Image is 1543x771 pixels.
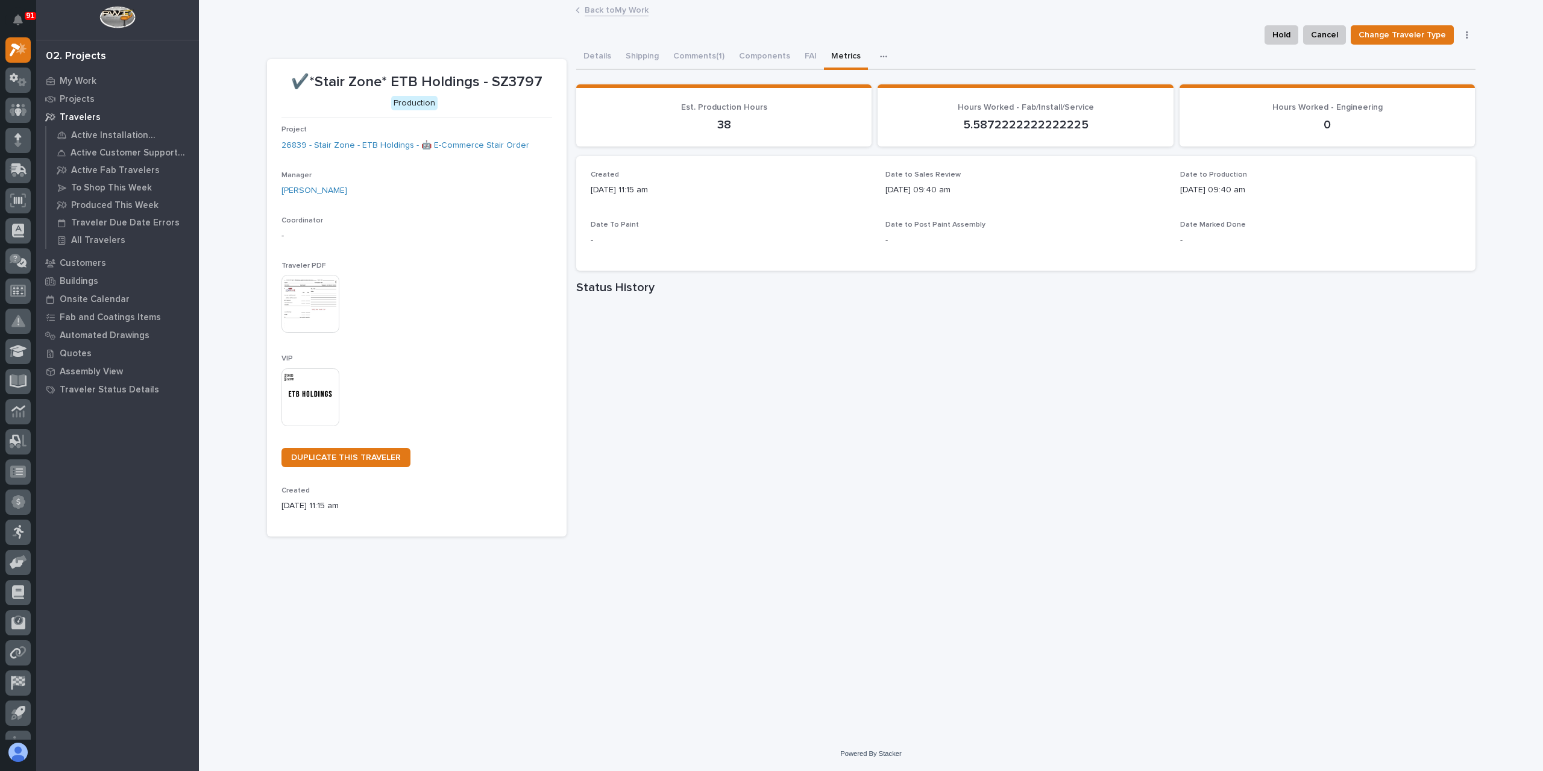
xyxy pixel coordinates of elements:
[36,308,199,326] a: Fab and Coatings Items
[46,214,199,231] a: Traveler Due Date Errors
[71,183,152,194] p: To Shop This Week
[46,197,199,213] a: Produced This Week
[60,385,159,395] p: Traveler Status Details
[281,184,347,197] a: [PERSON_NAME]
[281,230,552,242] p: -
[60,112,101,123] p: Travelers
[36,362,199,380] a: Assembly View
[71,218,180,228] p: Traveler Due Date Errors
[281,487,310,494] span: Created
[281,262,326,269] span: Traveler PDF
[15,14,31,34] div: Notifications91
[591,221,639,228] span: Date To Paint
[291,453,401,462] span: DUPLICATE THIS TRAVELER
[60,330,149,341] p: Automated Drawings
[618,45,666,70] button: Shipping
[591,184,871,197] p: [DATE] 11:15 am
[1265,25,1298,45] button: Hold
[824,45,868,70] button: Metrics
[60,276,98,287] p: Buildings
[36,272,199,290] a: Buildings
[1272,28,1290,42] span: Hold
[591,234,871,247] p: -
[5,740,31,765] button: users-avatar
[958,103,1094,112] span: Hours Worked - Fab/Install/Service
[885,234,1166,247] p: -
[281,74,552,91] p: ✔️*Stair Zone* ETB Holdings - SZ3797
[1194,118,1461,132] p: 0
[71,200,159,211] p: Produced This Week
[60,312,161,323] p: Fab and Coatings Items
[46,179,199,196] a: To Shop This Week
[60,348,92,359] p: Quotes
[885,184,1166,197] p: [DATE] 09:40 am
[71,235,125,246] p: All Travelers
[46,50,106,63] div: 02. Projects
[60,367,123,377] p: Assembly View
[60,76,96,87] p: My Work
[36,254,199,272] a: Customers
[1359,28,1446,42] span: Change Traveler Type
[1303,25,1346,45] button: Cancel
[281,217,323,224] span: Coordinator
[46,144,199,161] a: Active Customer Support Travelers
[71,130,190,141] p: Active Installation Travelers
[885,221,985,228] span: Date to Post Paint Assembly
[585,2,649,16] a: Back toMy Work
[1180,184,1460,197] p: [DATE] 09:40 am
[1272,103,1383,112] span: Hours Worked - Engineering
[60,294,130,305] p: Onsite Calendar
[46,231,199,248] a: All Travelers
[732,45,797,70] button: Components
[840,750,901,757] a: Powered By Stacker
[36,290,199,308] a: Onsite Calendar
[281,139,529,152] a: 26839 - Stair Zone - ETB Holdings - 🤖 E-Commerce Stair Order
[99,6,135,28] img: Workspace Logo
[681,103,767,112] span: Est. Production Hours
[1180,221,1246,228] span: Date Marked Done
[36,108,199,126] a: Travelers
[36,380,199,398] a: Traveler Status Details
[71,148,190,159] p: Active Customer Support Travelers
[591,118,858,132] p: 38
[46,162,199,178] a: Active Fab Travelers
[391,96,438,111] div: Production
[576,300,1475,541] iframe: Status History
[1351,25,1454,45] button: Change Traveler Type
[60,258,106,269] p: Customers
[36,326,199,344] a: Automated Drawings
[1180,234,1460,247] p: -
[5,7,31,33] button: Notifications
[36,72,199,90] a: My Work
[60,94,95,105] p: Projects
[576,280,1475,295] h1: Status History
[71,165,160,176] p: Active Fab Travelers
[591,171,619,178] span: Created
[1180,171,1247,178] span: Date to Production
[576,45,618,70] button: Details
[36,344,199,362] a: Quotes
[885,171,961,178] span: Date to Sales Review
[892,118,1159,132] p: 5.5872222222222225
[281,448,410,467] a: DUPLICATE THIS TRAVELER
[46,127,199,143] a: Active Installation Travelers
[666,45,732,70] button: Comments (1)
[27,11,34,20] p: 91
[281,172,312,179] span: Manager
[797,45,824,70] button: FAI
[281,500,552,512] p: [DATE] 11:15 am
[281,355,293,362] span: VIP
[36,90,199,108] a: Projects
[281,126,307,133] span: Project
[1311,28,1338,42] span: Cancel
